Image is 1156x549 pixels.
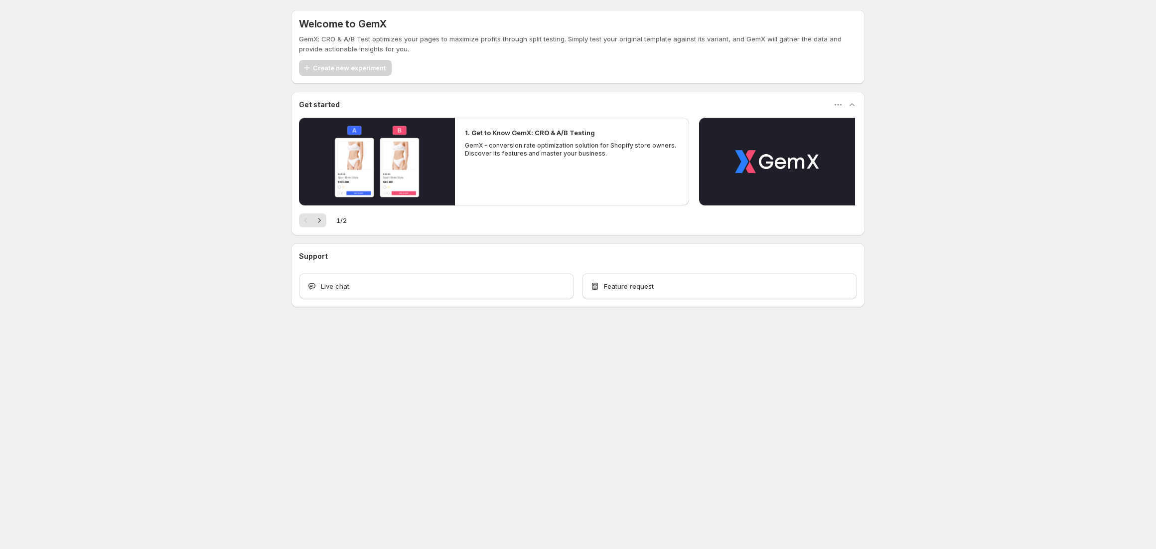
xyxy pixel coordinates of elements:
[321,281,349,291] span: Live chat
[299,118,455,205] button: Play video
[312,213,326,227] button: Next
[465,142,679,158] p: GemX - conversion rate optimization solution for Shopify store owners. Discover its features and ...
[299,213,326,227] nav: Pagination
[299,100,340,110] h3: Get started
[465,128,595,138] h2: 1. Get to Know GemX: CRO & A/B Testing
[336,215,347,225] span: 1 / 2
[604,281,654,291] span: Feature request
[299,34,857,54] p: GemX: CRO & A/B Test optimizes your pages to maximize profits through split testing. Simply test ...
[299,251,328,261] h3: Support
[699,118,855,205] button: Play video
[299,18,387,30] h5: Welcome to GemX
